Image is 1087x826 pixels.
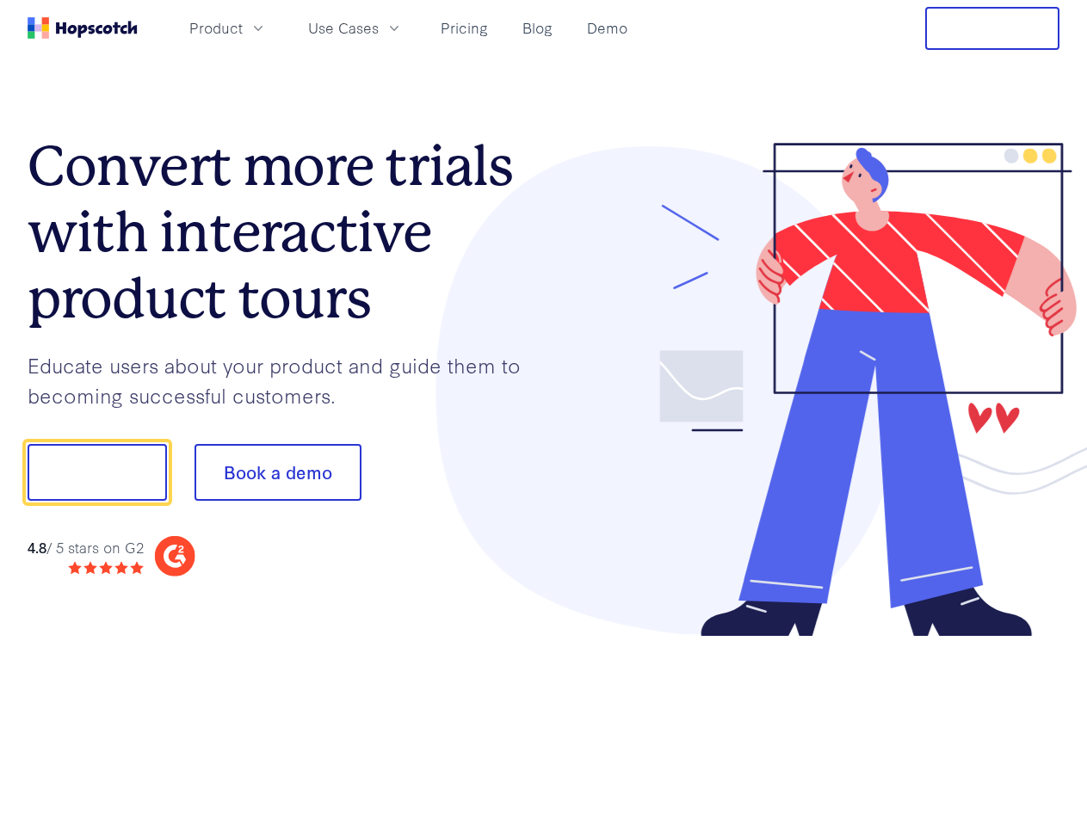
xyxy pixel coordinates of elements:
a: Demo [580,14,634,42]
button: Product [179,14,277,42]
div: / 5 stars on G2 [28,537,144,558]
button: Book a demo [195,444,361,501]
a: Pricing [434,14,495,42]
button: Show me! [28,444,167,501]
button: Use Cases [298,14,413,42]
a: Home [28,17,138,39]
h1: Convert more trials with interactive product tours [28,133,544,331]
span: Product [189,17,243,39]
p: Educate users about your product and guide them to becoming successful customers. [28,350,544,410]
button: Free Trial [925,7,1059,50]
span: Use Cases [308,17,379,39]
a: Blog [516,14,559,42]
strong: 4.8 [28,537,46,557]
